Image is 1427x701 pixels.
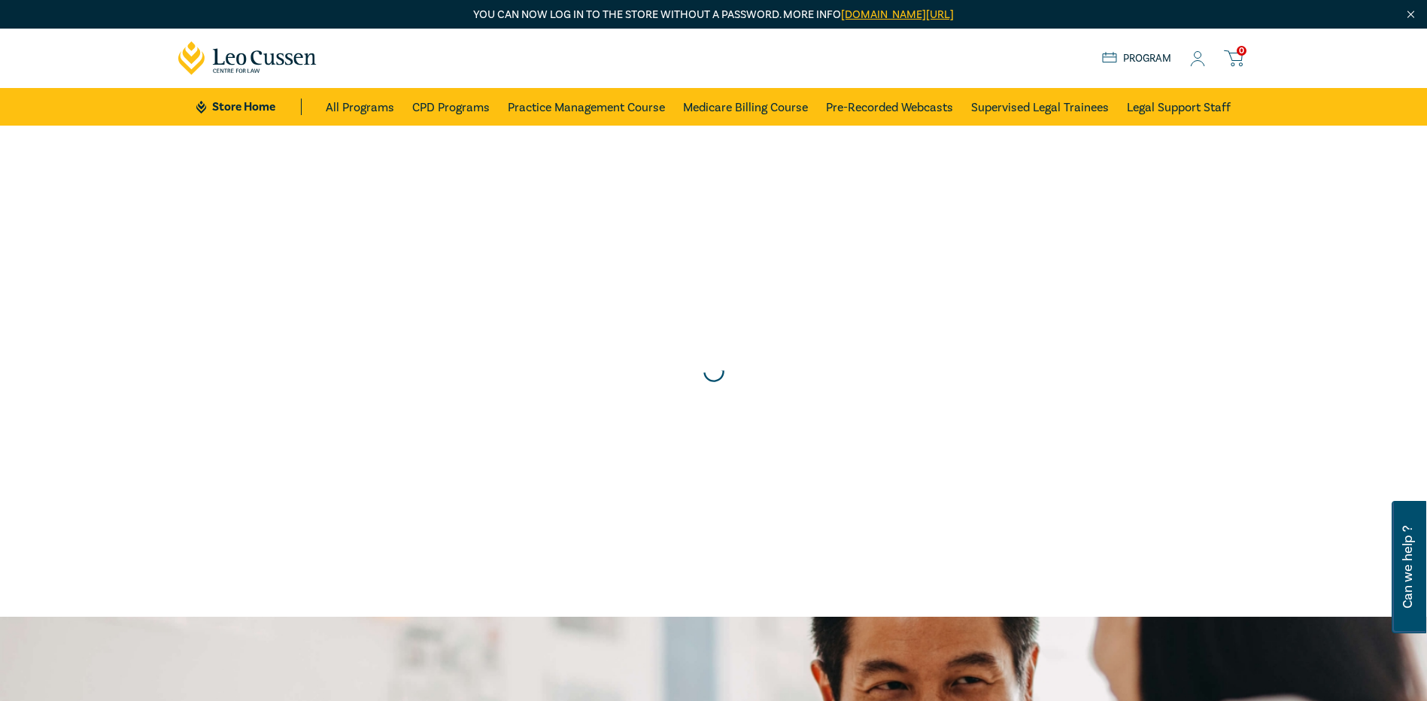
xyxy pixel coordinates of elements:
[971,88,1109,126] a: Supervised Legal Trainees
[326,88,394,126] a: All Programs
[683,88,808,126] a: Medicare Billing Course
[412,88,490,126] a: CPD Programs
[196,99,301,115] a: Store Home
[1401,510,1415,624] span: Can we help ?
[508,88,665,126] a: Practice Management Course
[826,88,953,126] a: Pre-Recorded Webcasts
[1237,46,1246,56] span: 0
[1102,50,1172,67] a: Program
[178,7,1249,23] p: You can now log in to the store without a password. More info
[1127,88,1231,126] a: Legal Support Staff
[1404,8,1417,21] img: Close
[841,8,954,22] a: [DOMAIN_NAME][URL]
